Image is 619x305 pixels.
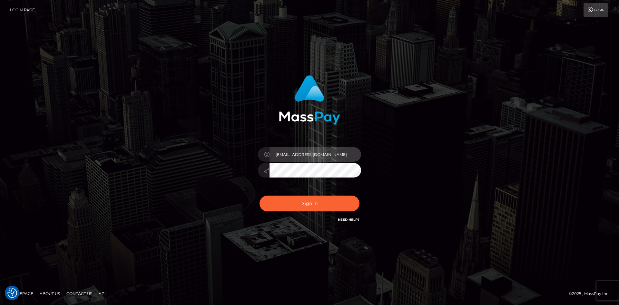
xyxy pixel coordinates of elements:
[260,196,359,211] button: Sign in
[64,289,95,299] a: Contact Us
[7,288,17,298] img: Revisit consent button
[7,289,36,299] a: Homepage
[279,75,340,125] img: MassPay Login
[569,290,614,297] div: © 2025 , MassPay Inc.
[7,288,17,298] button: Consent Preferences
[96,289,108,299] a: API
[270,147,361,162] input: Username...
[10,3,35,17] a: Login Page
[584,3,608,17] a: Login
[37,289,63,299] a: About Us
[338,218,359,222] a: Need Help?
